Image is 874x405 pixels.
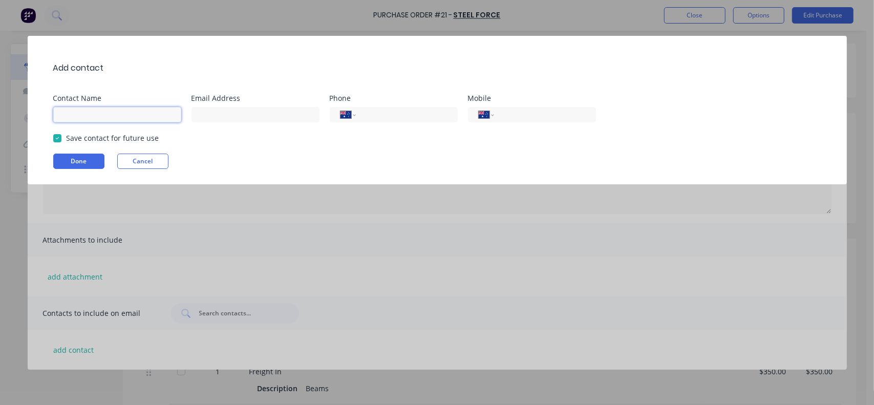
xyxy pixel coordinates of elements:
div: Add contact [53,62,104,74]
button: Done [53,154,104,169]
div: Contact Name [53,95,191,102]
div: Phone [330,95,468,102]
div: Mobile [468,95,606,102]
div: Email Address [191,95,330,102]
div: Save contact for future use [67,133,159,143]
button: Cancel [117,154,168,169]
